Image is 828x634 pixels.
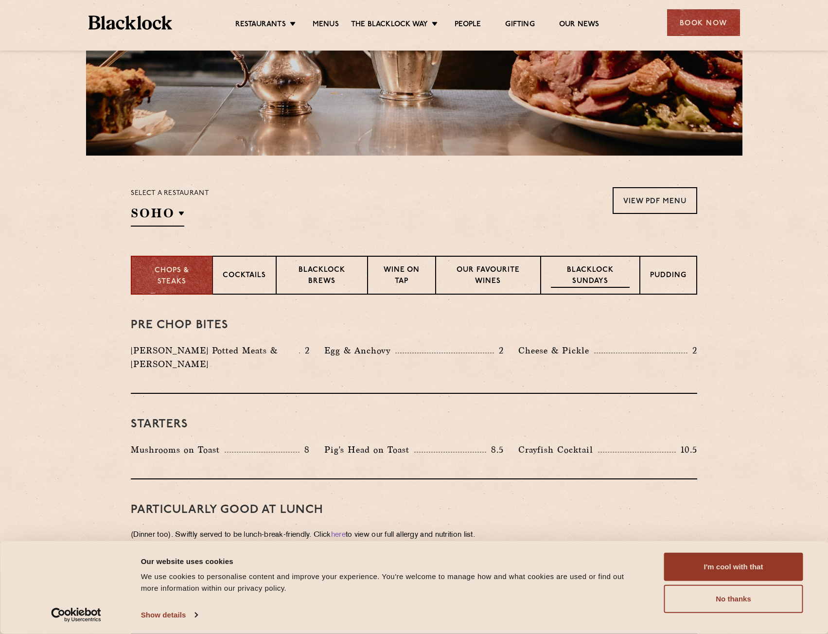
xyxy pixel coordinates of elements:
[131,418,697,431] h3: Starters
[131,504,697,516] h3: PARTICULARLY GOOD AT LUNCH
[455,20,481,31] a: People
[551,265,630,288] p: Blacklock Sundays
[518,443,598,457] p: Crayfish Cocktail
[286,265,357,288] p: Blacklock Brews
[667,9,740,36] div: Book Now
[518,344,594,357] p: Cheese & Pickle
[676,443,697,456] p: 10.5
[141,265,202,287] p: Chops & Steaks
[131,443,225,457] p: Mushrooms on Toast
[131,528,697,542] p: (Dinner too). Swiftly served to be lunch-break-friendly. Click to view our full allergy and nutri...
[131,319,697,332] h3: Pre Chop Bites
[687,344,697,357] p: 2
[331,531,346,539] a: here
[446,265,530,288] p: Our favourite wines
[141,555,642,567] div: Our website uses cookies
[351,20,428,31] a: The Blacklock Way
[34,608,119,622] a: Usercentrics Cookiebot - opens in a new window
[131,344,299,371] p: [PERSON_NAME] Potted Meats & [PERSON_NAME]
[141,608,197,622] a: Show details
[88,16,173,30] img: BL_Textured_Logo-footer-cropped.svg
[505,20,534,31] a: Gifting
[324,344,395,357] p: Egg & Anchovy
[650,270,687,282] p: Pudding
[223,270,266,282] p: Cocktails
[494,344,504,357] p: 2
[131,205,184,227] h2: SOHO
[559,20,599,31] a: Our News
[664,553,803,581] button: I'm cool with that
[299,443,310,456] p: 8
[131,187,209,200] p: Select a restaurant
[613,187,697,214] a: View PDF Menu
[141,571,642,594] div: We use cookies to personalise content and improve your experience. You're welcome to manage how a...
[300,344,310,357] p: 2
[664,585,803,613] button: No thanks
[378,265,425,288] p: Wine on Tap
[313,20,339,31] a: Menus
[486,443,504,456] p: 8.5
[235,20,286,31] a: Restaurants
[324,443,414,457] p: Pig's Head on Toast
